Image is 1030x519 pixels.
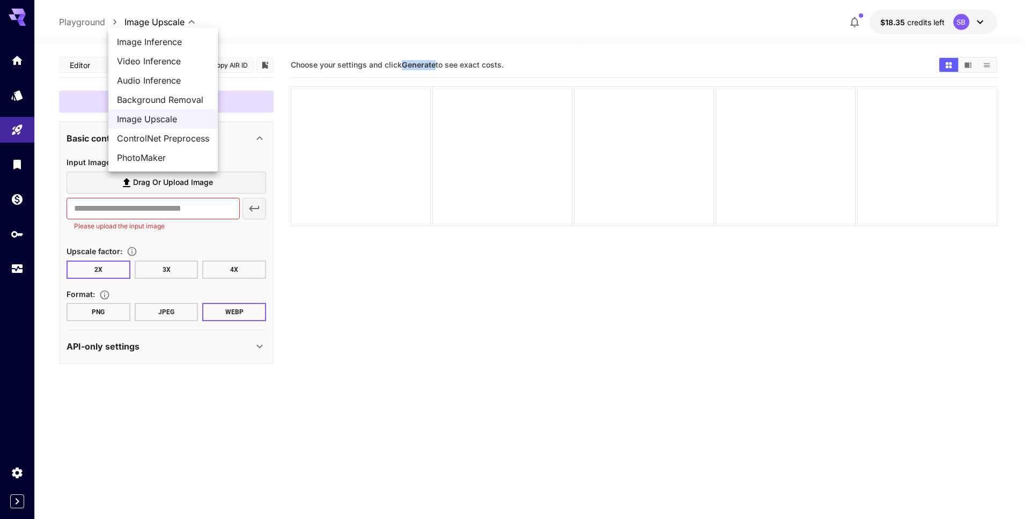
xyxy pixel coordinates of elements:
[117,74,209,87] span: Audio Inference
[117,55,209,68] span: Video Inference
[117,132,209,145] span: ControlNet Preprocess
[117,35,209,48] span: Image Inference
[117,113,209,125] span: Image Upscale
[117,151,209,164] span: PhotoMaker
[117,93,209,106] span: Background Removal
